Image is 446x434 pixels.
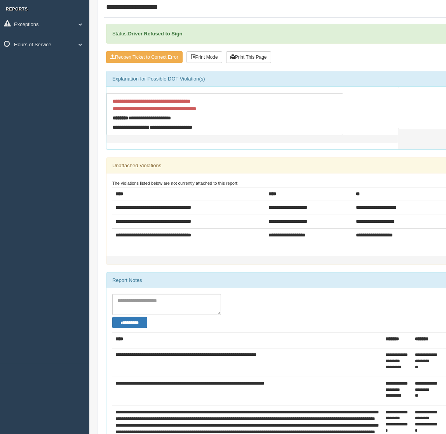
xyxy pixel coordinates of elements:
[186,51,222,63] button: Print Mode
[226,51,271,63] button: Print This Page
[112,181,239,185] small: The violations listed below are not currently attached to this report:
[112,317,147,329] button: Change Filter Options
[106,51,183,63] button: Reopen Ticket
[128,31,182,37] strong: Driver Refused to Sign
